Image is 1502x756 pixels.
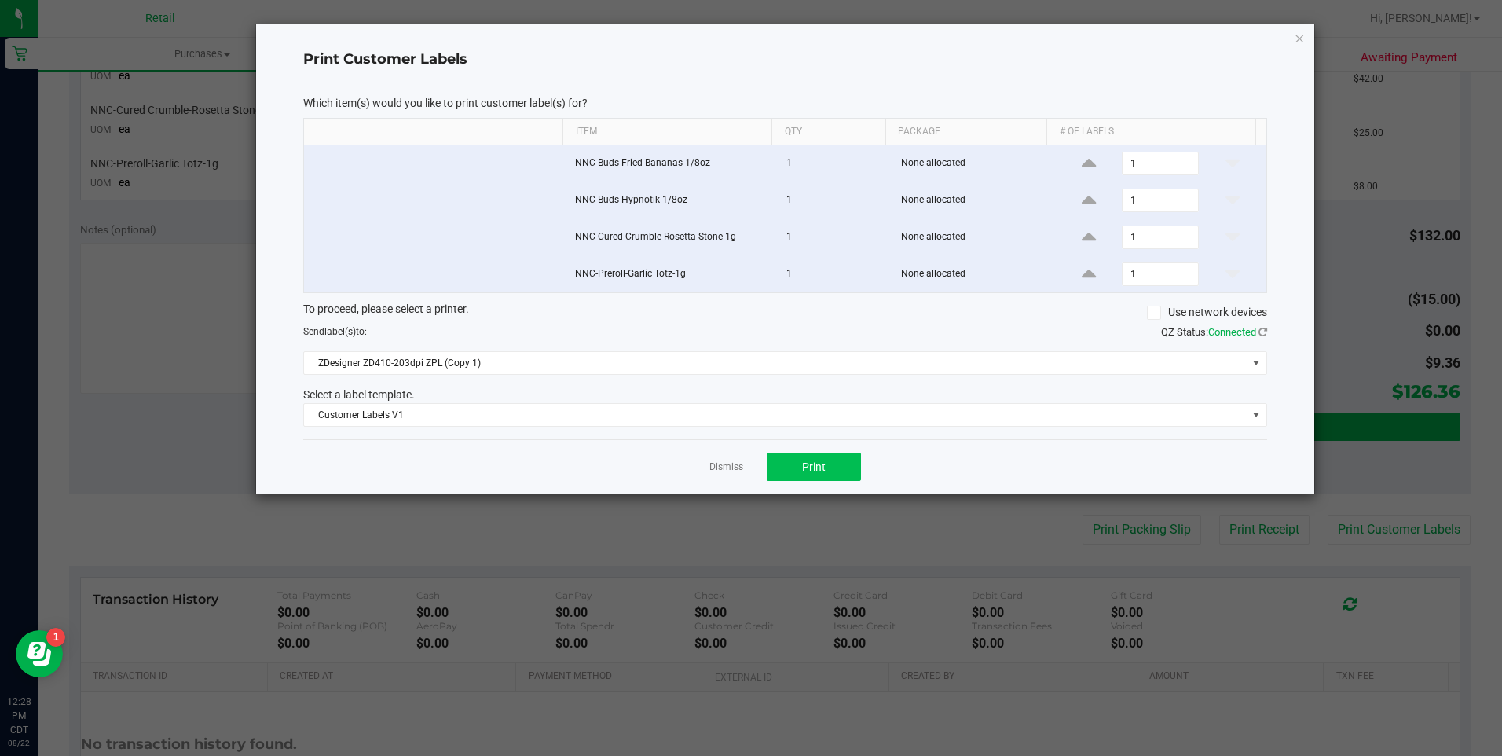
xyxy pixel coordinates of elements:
[566,256,777,292] td: NNC-Preroll-Garlic Totz-1g
[777,182,892,219] td: 1
[1147,304,1267,321] label: Use network devices
[1046,119,1255,145] th: # of labels
[1208,326,1256,338] span: Connected
[566,182,777,219] td: NNC-Buds-Hypnotik-1/8oz
[304,404,1247,426] span: Customer Labels V1
[892,219,1055,256] td: None allocated
[777,256,892,292] td: 1
[303,326,367,337] span: Send to:
[892,182,1055,219] td: None allocated
[892,145,1055,182] td: None allocated
[304,352,1247,374] span: ZDesigner ZD410-203dpi ZPL (Copy 1)
[777,145,892,182] td: 1
[324,326,356,337] span: label(s)
[291,301,1279,325] div: To proceed, please select a printer.
[1161,326,1267,338] span: QZ Status:
[802,461,826,473] span: Print
[303,50,1267,70] h4: Print Customer Labels
[767,453,861,481] button: Print
[291,387,1279,403] div: Select a label template.
[709,461,743,474] a: Dismiss
[892,256,1055,292] td: None allocated
[566,145,777,182] td: NNC-Buds-Fried Bananas-1/8oz
[771,119,885,145] th: Qty
[566,219,777,256] td: NNC-Cured Crumble-Rosetta Stone-1g
[885,119,1046,145] th: Package
[303,96,1267,110] p: Which item(s) would you like to print customer label(s) for?
[777,219,892,256] td: 1
[562,119,771,145] th: Item
[46,628,65,647] iframe: Resource center unread badge
[16,630,63,677] iframe: Resource center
